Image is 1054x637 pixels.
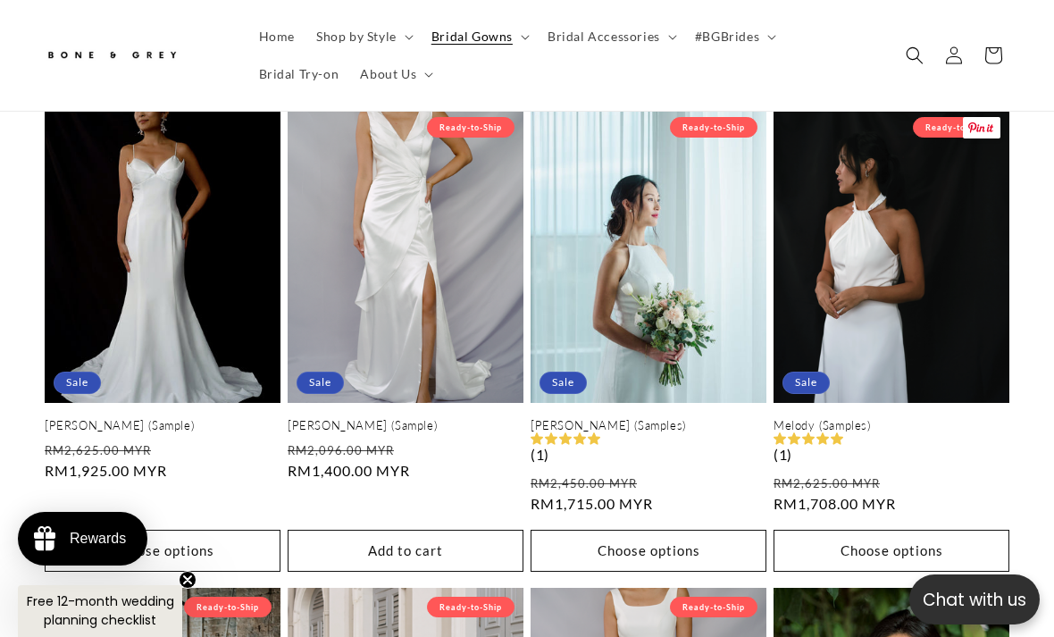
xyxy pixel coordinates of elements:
button: Choose options [774,530,1009,572]
button: Add to cart [288,530,523,572]
summary: Search [895,36,934,75]
button: Close teaser [179,571,197,589]
span: Home [259,29,295,45]
summary: About Us [349,55,440,93]
a: [PERSON_NAME] (Sample) [288,418,523,433]
img: Bone and Grey Bridal [45,41,179,71]
summary: Bridal Accessories [537,18,684,55]
summary: Shop by Style [305,18,421,55]
button: Choose options [531,530,766,572]
span: About Us [360,66,416,82]
div: Rewards [70,531,126,547]
span: Bridal Try-on [259,66,339,82]
span: Shop by Style [316,29,397,45]
span: Bridal Accessories [548,29,660,45]
a: [PERSON_NAME] (Samples) [531,418,766,433]
span: #BGBrides [695,29,759,45]
a: Bone and Grey Bridal [38,34,230,77]
a: [PERSON_NAME] (Sample) [45,418,280,433]
a: Home [248,18,305,55]
a: Melody (Samples) [774,418,1009,433]
p: Chat with us [909,587,1040,613]
summary: Bridal Gowns [421,18,537,55]
a: Bridal Try-on [248,55,350,93]
button: Open chatbox [909,574,1040,624]
summary: #BGBrides [684,18,783,55]
span: Bridal Gowns [431,29,513,45]
div: Free 12-month wedding planning checklistClose teaser [18,585,182,637]
span: Free 12-month wedding planning checklist [27,592,174,629]
button: Choose options [45,530,280,572]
